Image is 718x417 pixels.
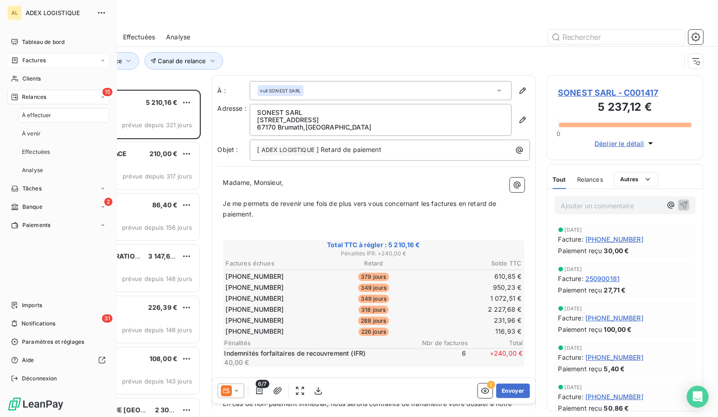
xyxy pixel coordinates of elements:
span: Notifications [21,320,55,328]
span: Facture : [558,352,584,362]
span: Total [468,339,523,347]
span: [PHONE_NUMBER] [226,316,284,325]
span: 6/7 [256,380,269,388]
td: 610,85 € [424,271,522,282]
span: ADEX LOGISTIQUE [26,9,91,16]
span: SONEST SARL - C001417 [558,87,692,99]
span: Relances [22,93,46,101]
span: Adresse : [218,104,246,112]
span: Analyse [166,32,190,42]
span: Total TTC à régler : 5 210,16 € [225,240,523,249]
img: Logo LeanPay [7,397,64,412]
span: Facture : [558,274,584,283]
span: prévue depuis 317 jours [123,173,192,180]
span: Paiement reçu [558,285,602,295]
span: 30,00 € [604,246,629,255]
span: [DATE] [565,306,582,311]
div: Open Intercom Messenger [687,386,709,408]
label: À : [218,86,250,95]
th: Factures échues [225,259,324,268]
a: Aide [7,353,109,368]
span: Déplier le détail [595,139,644,148]
span: Je me permets de revenir une fois de plus vers vous concernant les factures en retard de paiement. [223,200,498,218]
span: Tâches [22,184,42,193]
span: 50,86 € [604,403,629,413]
span: 210,00 € [150,150,177,157]
input: Rechercher [548,30,685,44]
span: 0 [557,130,560,137]
p: 40,00 € [225,358,410,367]
th: Solde TTC [424,259,522,268]
span: [PHONE_NUMBER] [585,392,643,401]
span: prévue depuis 321 jours [122,121,192,129]
span: [DATE] [565,227,582,233]
span: Paiements [22,221,50,229]
span: 2 [104,198,113,206]
span: ADEX LOGISTIQUE [260,145,316,156]
span: STEF LOGISTIQUE [GEOGRAPHIC_DATA] [64,406,192,414]
span: Relances [577,176,603,183]
span: Paramètres et réglages [22,338,84,346]
span: 6 [412,349,466,367]
span: 318 jours [359,306,388,314]
td: 2 227,68 € [424,304,522,314]
span: 31 [102,314,113,323]
span: Canal de relance [158,57,206,65]
p: 67170 Brumath , [GEOGRAPHIC_DATA] [257,124,504,131]
span: 100,00 € [604,325,632,334]
span: À effectuer [22,111,52,119]
span: prévue depuis 148 jours [122,326,192,334]
span: [PHONE_NUMBER] [585,313,643,323]
span: Effectuées [22,148,50,156]
span: [PHONE_NUMBER] [226,294,284,303]
span: Factures [22,56,46,65]
span: [PHONE_NUMBER] [226,283,284,292]
span: 5 210,16 € [146,98,178,106]
span: Tout [553,176,567,183]
span: 250900181 [585,274,620,283]
p: [STREET_ADDRESS] [257,116,504,124]
span: Pénalités [225,339,413,347]
span: 27,71 € [604,285,626,295]
td: 1 072,51 € [424,293,522,303]
h3: 5 237,12 € [558,99,692,117]
div: AL [7,5,22,20]
button: Autres [614,172,659,187]
span: Banque [22,203,43,211]
span: Paiement reçu [558,364,602,374]
span: [DATE] [565,266,582,272]
button: Canal de relance [145,52,223,70]
span: Pénalités IFR : + 240,00 € [225,249,523,258]
span: 5,40 € [604,364,625,374]
div: grid [44,90,201,417]
span: [PHONE_NUMBER] [585,352,643,362]
span: [PHONE_NUMBER] [226,272,284,281]
button: Envoyer [496,384,530,398]
span: Clients [22,75,41,83]
span: prévue depuis 148 jours [122,275,192,282]
span: Effectuées [123,32,155,42]
td: 950,23 € [424,282,522,292]
span: Analyse [22,166,43,174]
span: 86,40 € [152,201,177,209]
span: 226,39 € [148,303,177,311]
span: null SONEST SARL [260,87,301,94]
span: 349 jours [358,295,389,303]
span: [ [257,146,260,153]
span: ] Retard de paiement [316,146,381,153]
span: Aide [22,356,34,364]
span: [PHONE_NUMBER] [585,234,643,244]
span: Imports [22,301,42,309]
span: Déconnexion [22,374,57,383]
span: Paiement reçu [558,325,602,334]
span: [PHONE_NUMBER] [226,305,284,314]
span: 3 147,60 € [148,252,181,260]
span: Paiement reçu [558,403,602,413]
span: 108,00 € [150,355,177,363]
span: 288 jours [358,317,389,325]
p: SONEST SARL [257,109,504,116]
span: Tableau de bord [22,38,64,46]
span: Madame, Monsieur, [223,179,284,186]
span: prévue depuis 156 jours [122,224,192,231]
p: Indemnités forfaitaires de recouvrement (IFR) [225,349,410,358]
